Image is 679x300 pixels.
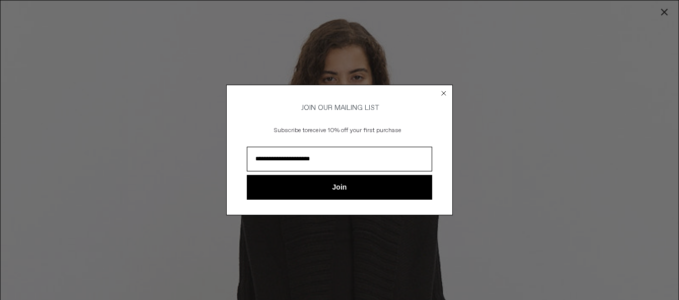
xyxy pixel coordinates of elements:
span: JOIN OUR MAILING LIST [300,103,379,112]
span: Subscribe to [275,127,308,135]
input: Email [247,147,432,171]
button: Join [247,175,432,200]
span: receive 10% off your first purchase [308,127,402,135]
button: Close dialog [439,88,449,98]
